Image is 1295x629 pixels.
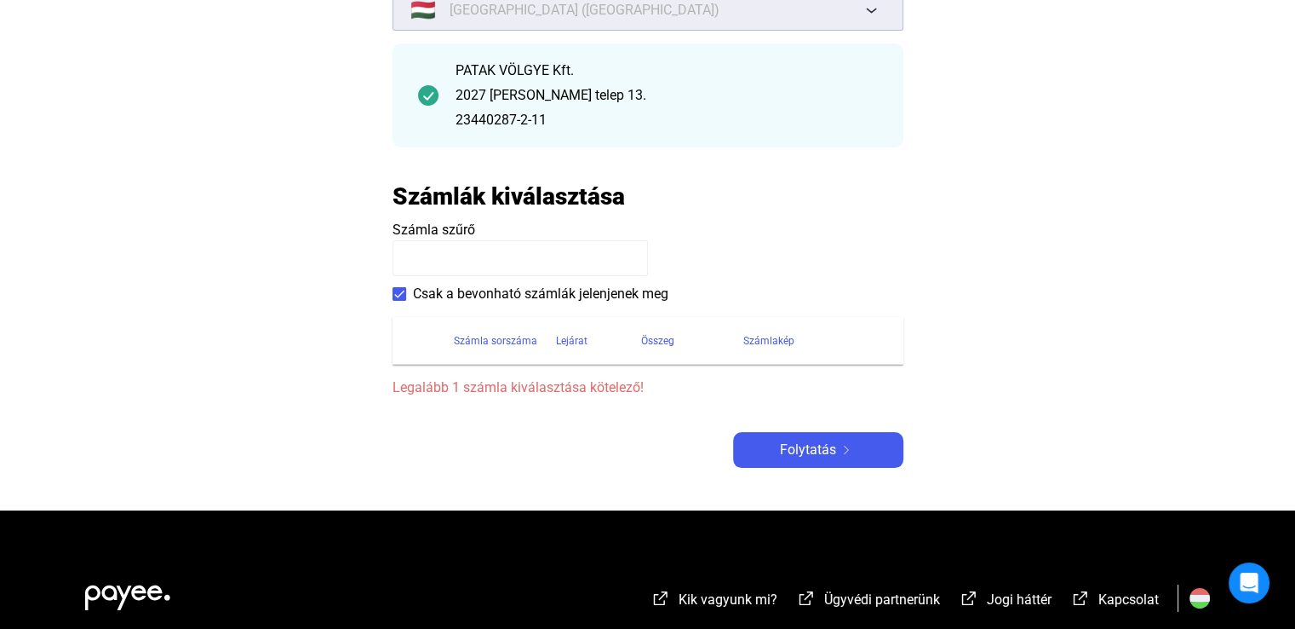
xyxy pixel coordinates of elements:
div: Összeg [641,331,674,351]
a: external-link-whiteJogi háttér [959,594,1051,610]
span: Számla szűrő [393,222,475,238]
span: Jogi háttér [987,591,1051,608]
a: external-link-whiteKik vagyunk mi? [650,594,777,610]
div: Összeg [641,331,743,351]
div: Lejárat [556,331,587,351]
div: Lejárat [556,331,641,351]
h2: Számlák kiválasztása [393,182,625,211]
span: Legalább 1 számla kiválasztása kötelező! [393,378,903,398]
img: HU.svg [1189,588,1210,609]
div: PATAK VÖLGYE Kft. [456,61,878,81]
a: external-link-whiteÜgyvédi partnerünk [796,594,940,610]
img: external-link-white [796,590,817,607]
button: Folytatásarrow-right-white [733,432,903,468]
div: 2027 [PERSON_NAME] telep 13. [456,85,878,106]
span: Kapcsolat [1098,591,1159,608]
div: Számlakép [743,331,794,351]
img: external-link-white [650,590,671,607]
div: Open Intercom Messenger [1229,563,1269,603]
span: Folytatás [780,440,836,460]
span: Kik vagyunk mi? [679,591,777,608]
img: external-link-white [1070,590,1091,607]
span: Csak a bevonható számlák jelenjenek meg [413,284,668,304]
img: external-link-white [959,590,979,607]
a: external-link-whiteKapcsolat [1070,594,1159,610]
img: white-payee-white-dot.svg [85,575,170,610]
img: arrow-right-white [836,446,857,454]
div: Számla sorszáma [454,331,556,351]
span: Ügyvédi partnerünk [824,591,940,608]
img: checkmark-darker-green-circle [418,85,438,106]
div: Számla sorszáma [454,331,537,351]
div: Számlakép [743,331,883,351]
div: 23440287-2-11 [456,110,878,130]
